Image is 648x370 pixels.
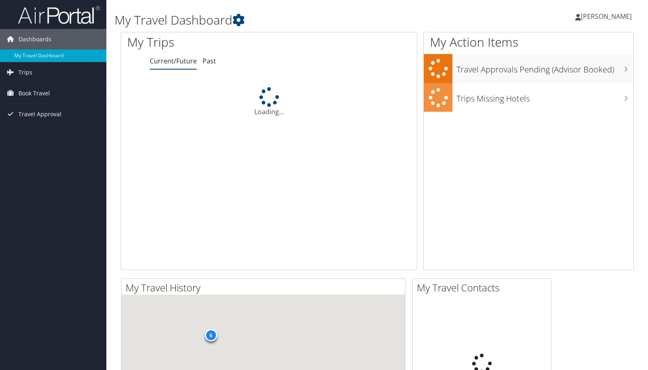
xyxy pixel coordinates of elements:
[575,4,640,29] a: [PERSON_NAME]
[581,12,632,21] span: [PERSON_NAME]
[424,54,633,83] a: Travel Approvals Pending (Advisor Booked)
[457,60,633,75] h3: Travel Approvals Pending (Advisor Booked)
[417,281,551,295] h2: My Travel Contacts
[18,83,50,104] span: Book Travel
[18,29,52,50] span: Dashboards
[126,281,405,295] h2: My Travel History
[150,56,197,65] a: Current/Future
[202,56,216,65] a: Past
[457,89,633,104] h3: Trips Missing Hotels
[127,34,288,51] h1: My Trips
[424,34,633,51] h1: My Action Items
[18,104,61,124] span: Travel Approval
[18,62,32,83] span: Trips
[115,11,465,29] h1: My Travel Dashboard
[121,87,417,117] div: Loading...
[424,83,633,112] a: Trips Missing Hotels
[18,5,100,25] img: airportal-logo.png
[205,329,217,341] div: 6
